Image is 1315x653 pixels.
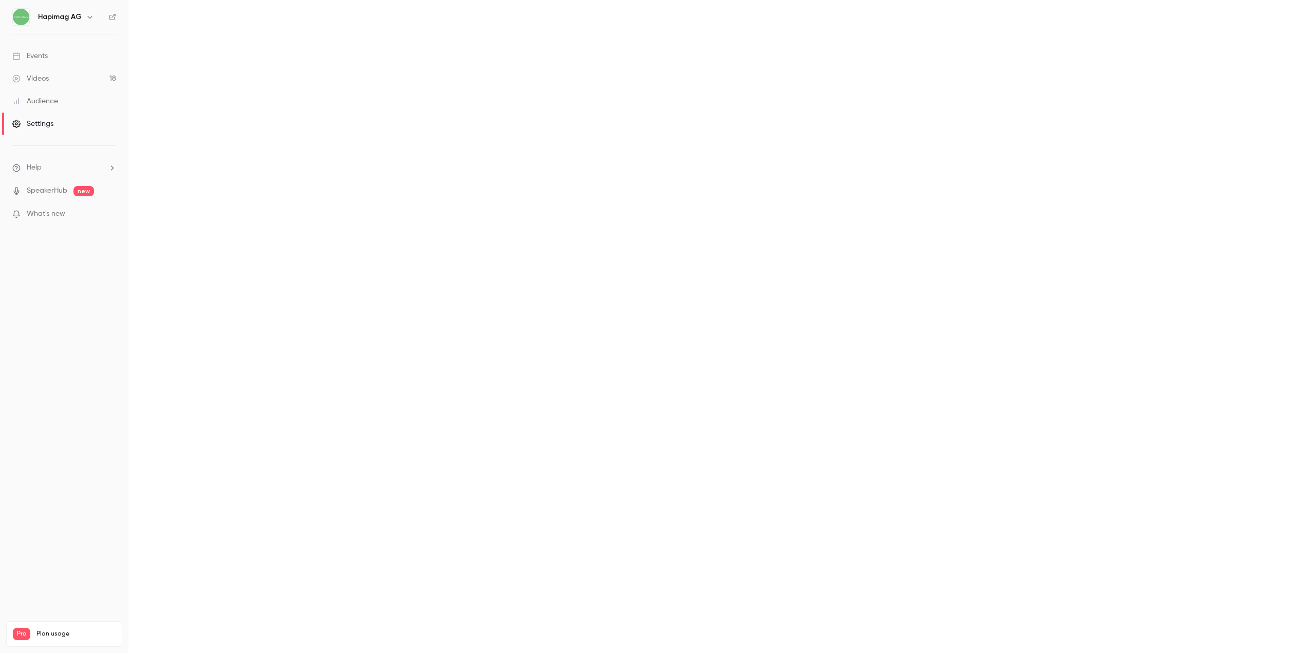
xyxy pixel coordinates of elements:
span: Pro [13,628,30,640]
span: Plan usage [36,630,116,638]
span: new [73,186,94,196]
img: Hapimag AG [13,9,29,25]
span: What's new [27,209,65,219]
div: Audience [12,96,58,106]
div: Settings [12,119,53,129]
li: help-dropdown-opener [12,162,116,173]
span: Help [27,162,42,173]
h6: Hapimag AG [38,12,82,22]
a: SpeakerHub [27,185,67,196]
div: Events [12,51,48,61]
div: Videos [12,73,49,84]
